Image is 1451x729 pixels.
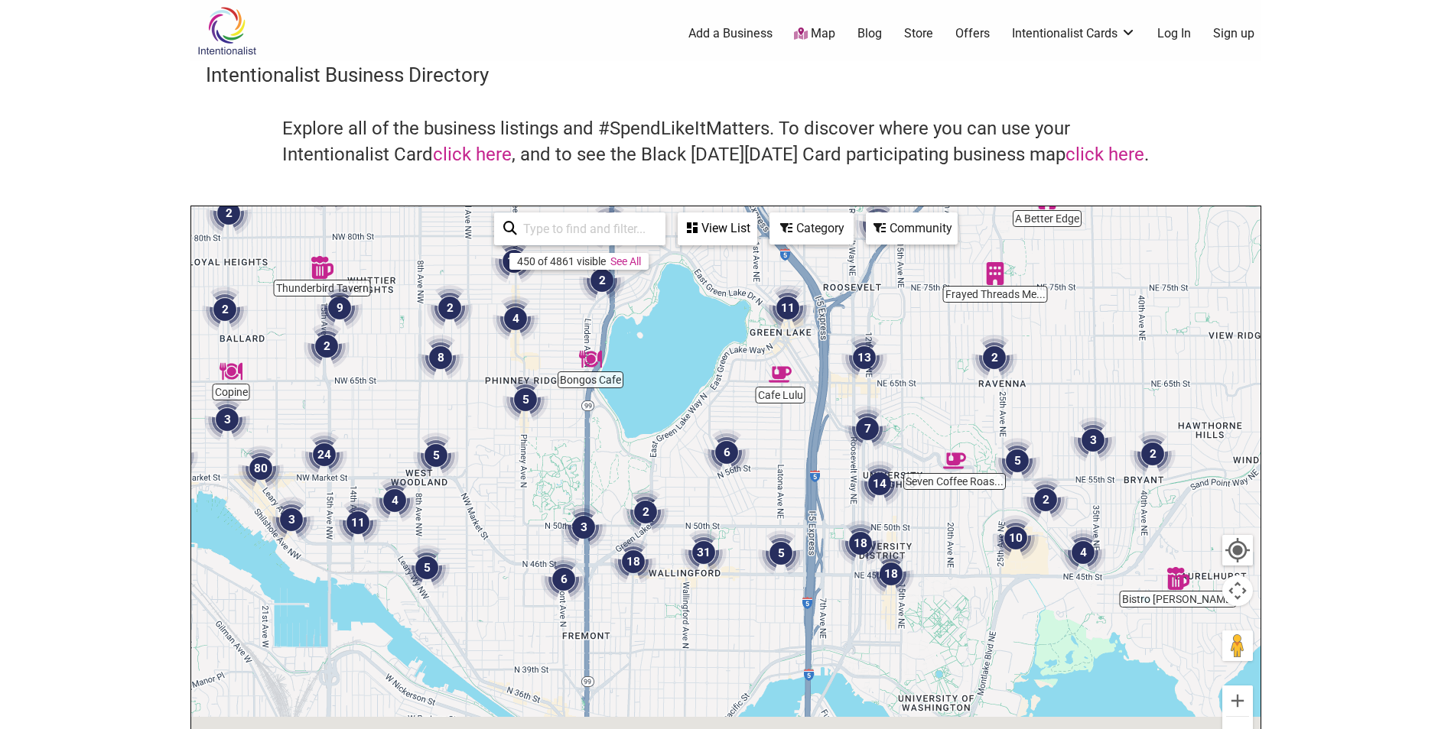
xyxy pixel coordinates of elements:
a: Add a Business [688,25,773,42]
div: Bistro Shirlee [1166,567,1189,590]
div: Type to search and filter [494,212,665,245]
div: 80 [238,446,284,491]
a: Map [794,25,835,43]
div: 18 [838,520,883,566]
a: Offers [955,25,990,42]
div: 8 [418,335,464,381]
div: 4 [493,296,538,342]
input: Type to find and filter... [517,214,656,244]
div: 2 [304,323,350,369]
div: 3 [268,497,314,543]
a: Intentionalist Cards [1012,25,1136,42]
a: click here [433,144,512,165]
div: Copine [220,360,242,383]
div: Thunderbird Tavern [311,256,333,279]
div: 5 [994,438,1040,484]
h3: Intentionalist Business Directory [206,61,1246,89]
div: 5 [758,530,804,576]
div: 450 of 4861 visible [517,255,606,267]
div: 31 [681,530,727,575]
button: Your Location [1222,535,1253,565]
div: 3 [204,397,250,442]
div: 11 [335,500,381,546]
div: 2 [971,335,1017,381]
div: Cafe Lulu [769,363,792,386]
div: 3 [152,433,198,478]
div: 2 [202,287,248,332]
div: 3 [561,504,607,550]
div: 5 [404,545,450,591]
div: 9 [317,285,363,331]
div: 6 [855,201,901,247]
div: 2 [1130,431,1176,477]
div: 14 [857,461,903,507]
a: click here [1065,144,1144,165]
div: 2 [623,489,669,535]
div: 18 [868,551,914,597]
div: 15 [491,238,537,284]
div: 24 [301,432,347,478]
div: 4 [1060,530,1106,575]
div: 6 [704,429,750,475]
h4: Explore all of the business listings and #SpendLikeItMatters. To discover where you can use your ... [282,116,1170,167]
div: Filter by category [769,212,854,245]
div: See a list of the visible businesses [678,212,757,245]
div: 2 [206,190,252,236]
div: 2 [579,258,625,303]
div: 11 [765,285,811,331]
div: Community [867,214,956,243]
button: Map camera controls [1222,575,1253,606]
div: 10 [993,515,1039,561]
button: Drag Pegman onto the map to open Street View [1222,630,1253,661]
a: Store [904,25,933,42]
img: Intentionalist [190,6,263,56]
div: 5 [413,433,459,478]
a: See All [610,255,641,267]
div: Seven Coffee Roasters Market & Cafe [943,449,966,472]
div: 6 [541,556,587,602]
div: Filter by Community [866,212,958,245]
div: Category [771,214,852,243]
button: Zoom in [1222,685,1253,716]
div: 4 [372,478,418,523]
div: 7 [844,406,890,452]
div: Frayed Threads Mending [984,262,1007,285]
div: 18 [610,539,656,585]
div: 13 [841,335,887,381]
a: Blog [857,25,882,42]
div: 3 [1070,417,1116,463]
a: Log In [1157,25,1191,42]
div: 2 [1023,477,1069,523]
a: Sign up [1213,25,1254,42]
div: View List [679,214,756,243]
div: Bongos Cafe [579,348,602,371]
div: 2 [427,285,473,331]
div: 5 [503,377,548,423]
